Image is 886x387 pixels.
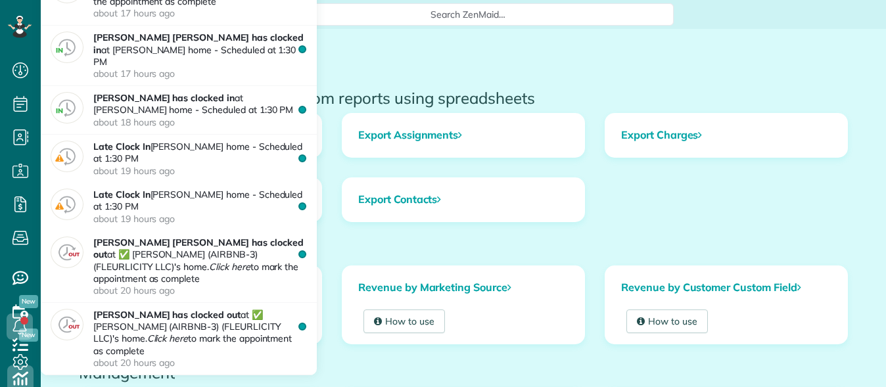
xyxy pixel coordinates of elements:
[79,89,848,106] h2: Data Export - run your own custom reports using spreadsheets
[93,141,307,177] p: [PERSON_NAME] home - Scheduled at 1:30 PM
[51,309,83,340] img: clock_out-449ed60cdc56f1c859367bf20ccc8db3db0a77cc6b639c10c6e30ca5d2170faf.png
[93,189,307,225] p: [PERSON_NAME] home - Scheduled at 1:30 PM
[93,213,304,225] time: about 19 hours ago
[626,309,708,333] a: How to use
[93,7,304,19] time: about 17 hours ago
[93,237,307,296] p: at ✅ [PERSON_NAME] (AIRBNB-3) (FLEURLICITY LLC)'s home. to mark the appointment as complete
[93,165,304,177] time: about 19 hours ago
[51,32,83,63] img: clock_in-5e93d983c6e4fb6d8301f128e12ee4ae092419d2e85e68cb26219c57cb15bee6.png
[93,285,304,296] time: about 20 hours ago
[147,332,189,344] em: Click here
[79,242,848,259] h2: Marketing and Growth
[93,141,151,152] strong: Late Clock In
[51,141,83,172] img: late_clock_in-e17dc6d45b1b8fd27e036a34efd521b4ed6086588232960c12ef946e1b95f0c6.png
[79,364,848,381] h2: Management
[605,266,847,309] a: Revenue by Customer Custom Field
[93,309,241,321] strong: [PERSON_NAME] has clocked out
[93,189,151,200] strong: Late Clock In
[93,92,235,104] strong: [PERSON_NAME] has clocked in
[93,357,304,369] time: about 20 hours ago
[363,309,445,333] a: How to use
[41,26,317,86] a: [PERSON_NAME] [PERSON_NAME] has clocked inat [PERSON_NAME] home - Scheduled at 1:30 PMabout 17 ho...
[93,237,303,260] strong: [PERSON_NAME] [PERSON_NAME] has clocked out
[41,86,317,135] a: [PERSON_NAME] has clocked inat [PERSON_NAME] home - Scheduled at 1:30 PMabout 18 hours ago
[209,261,250,273] em: Click here
[605,114,847,157] a: Export Charges
[342,178,584,221] a: Export Contacts
[93,32,303,55] strong: [PERSON_NAME] [PERSON_NAME] has clocked in
[51,237,83,268] img: clock_out-449ed60cdc56f1c859367bf20ccc8db3db0a77cc6b639c10c6e30ca5d2170faf.png
[93,92,307,128] p: at [PERSON_NAME] home - Scheduled at 1:30 PM
[342,266,584,309] a: Revenue by Marketing Source
[51,92,83,124] img: clock_in-5e93d983c6e4fb6d8301f128e12ee4ae092419d2e85e68cb26219c57cb15bee6.png
[342,114,584,157] a: Export Assignments
[19,295,38,308] span: New
[79,49,848,70] h1: All Reports
[41,303,317,375] a: [PERSON_NAME] has clocked outat ✅ [PERSON_NAME] (AIRBNB-3) (FLEURLICITY LLC)'s home.Click hereto ...
[41,231,317,303] a: [PERSON_NAME] [PERSON_NAME] has clocked outat ✅ [PERSON_NAME] (AIRBNB-3) (FLEURLICITY LLC)'s home...
[93,116,304,128] time: about 18 hours ago
[93,68,304,80] time: about 17 hours ago
[93,32,307,80] p: at [PERSON_NAME] home - Scheduled at 1:30 PM
[93,309,307,369] p: at ✅ [PERSON_NAME] (AIRBNB-3) (FLEURLICITY LLC)'s home. to mark the appointment as complete
[51,189,83,220] img: late_clock_in-e17dc6d45b1b8fd27e036a34efd521b4ed6086588232960c12ef946e1b95f0c6.png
